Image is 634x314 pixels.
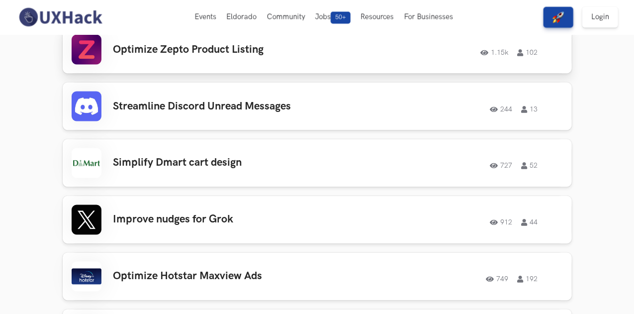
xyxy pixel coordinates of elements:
[113,157,332,170] h3: Simplify Dmart cart design
[113,213,332,226] h3: Improve nudges for Grok
[486,276,509,283] span: 749
[113,43,332,56] h3: Optimize Zepto Product Listing
[63,196,572,244] a: Improve nudges for Grok91244
[522,106,538,113] span: 13
[522,163,538,170] span: 52
[518,276,538,283] span: 192
[481,49,509,56] span: 1.15k
[16,7,104,28] img: UXHack-logo.png
[522,219,538,226] span: 44
[63,253,572,301] a: Optimize Hotstar Maxview Ads749192
[331,12,351,24] span: 50+
[63,83,572,130] a: Streamline Discord Unread Messages24413
[113,270,332,283] h3: Optimize Hotstar Maxview Ads
[552,11,564,23] img: rocket
[490,106,513,113] span: 244
[63,26,572,74] a: Optimize Zepto Product Listing1.15k102
[582,7,618,28] a: Login
[113,100,332,113] h3: Streamline Discord Unread Messages
[490,219,513,226] span: 912
[490,163,513,170] span: 727
[63,139,572,187] a: Simplify Dmart cart design72752
[518,49,538,56] span: 102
